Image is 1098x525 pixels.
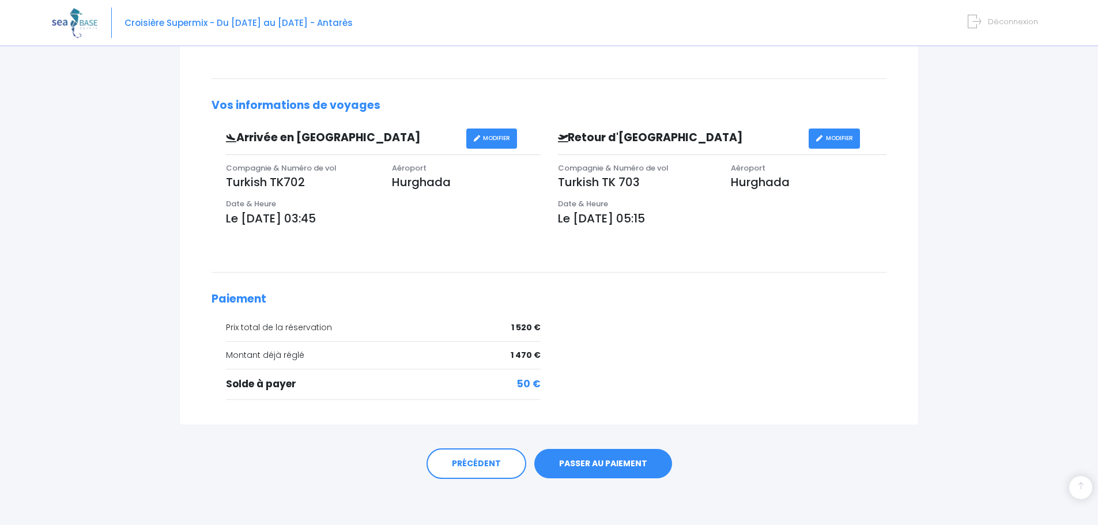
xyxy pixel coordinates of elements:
[226,210,541,227] p: Le [DATE] 03:45
[466,129,518,149] a: MODIFIER
[217,131,466,145] h3: Arrivée en [GEOGRAPHIC_DATA]
[226,322,541,334] div: Prix total de la réservation
[511,349,541,361] span: 1 470 €
[731,173,886,191] p: Hurghada
[427,448,526,479] a: PRÉCÉDENT
[511,322,541,334] span: 1 520 €
[212,293,886,306] h2: Paiement
[558,210,887,227] p: Le [DATE] 05:15
[226,377,541,392] div: Solde à payer
[534,449,672,479] a: PASSER AU PAIEMENT
[226,163,337,173] span: Compagnie & Numéro de vol
[558,173,714,191] p: Turkish TK 703
[809,129,860,149] a: MODIFIER
[392,163,427,173] span: Aéroport
[226,198,276,209] span: Date & Heure
[517,377,541,392] span: 50 €
[226,173,375,191] p: Turkish TK702
[731,163,765,173] span: Aéroport
[212,99,886,112] h2: Vos informations de voyages
[549,131,809,145] h3: Retour d'[GEOGRAPHIC_DATA]
[558,198,608,209] span: Date & Heure
[226,349,541,361] div: Montant déjà réglé
[392,173,541,191] p: Hurghada
[988,16,1038,27] span: Déconnexion
[558,163,669,173] span: Compagnie & Numéro de vol
[124,17,353,29] span: Croisière Supermix - Du [DATE] au [DATE] - Antarès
